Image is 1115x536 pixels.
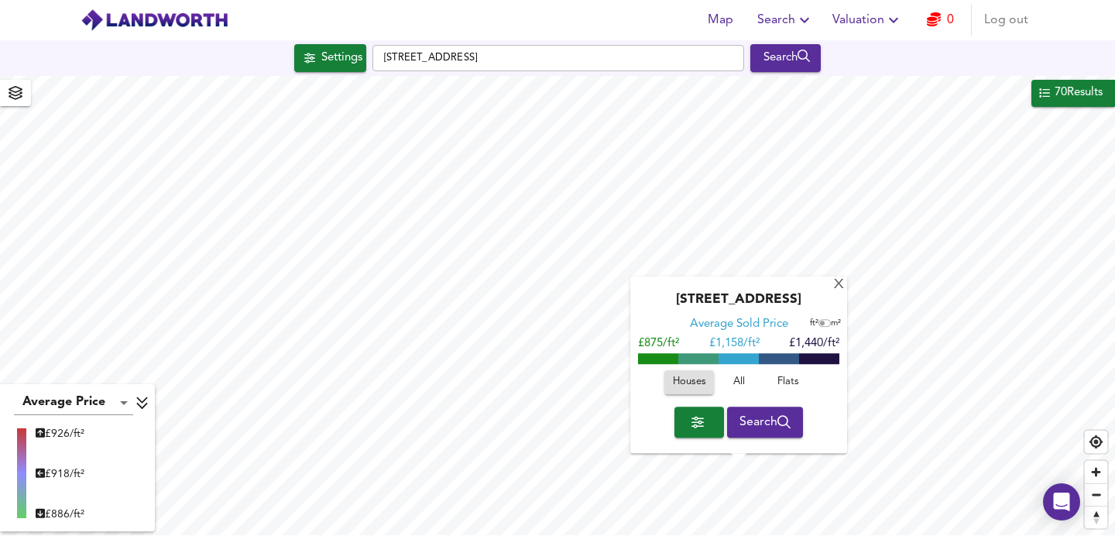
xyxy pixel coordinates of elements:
[727,407,804,438] button: Search
[750,44,821,72] div: Run Your Search
[978,5,1034,36] button: Log out
[1085,484,1107,506] span: Zoom out
[709,338,760,350] span: £ 1,158/ft²
[789,338,839,350] span: £1,440/ft²
[767,374,809,392] span: Flats
[294,44,366,72] button: Settings
[1085,431,1107,453] button: Find my location
[664,371,714,395] button: Houses
[702,9,739,31] span: Map
[695,5,745,36] button: Map
[915,5,965,36] button: 0
[81,9,228,32] img: logo
[36,466,84,482] div: £ 918/ft²
[754,48,817,68] div: Search
[927,9,954,31] a: 0
[826,5,909,36] button: Valuation
[714,371,763,395] button: All
[1031,80,1115,106] button: 70Results
[831,320,841,328] span: m²
[36,426,84,442] div: £ 926/ft²
[739,411,791,433] span: Search
[810,320,818,328] span: ft²
[638,338,679,350] span: £875/ft²
[672,374,706,392] span: Houses
[1085,461,1107,483] button: Zoom in
[690,318,788,333] div: Average Sold Price
[757,9,814,31] span: Search
[763,371,813,395] button: Flats
[1053,83,1104,103] div: 70 Results
[750,44,821,72] button: Search
[832,9,903,31] span: Valuation
[14,390,133,415] div: Average Price
[1043,483,1080,521] div: Open Intercom Messenger
[321,48,362,68] div: Settings
[718,374,760,392] span: All
[1085,483,1107,506] button: Zoom out
[1085,506,1107,528] button: Reset bearing to north
[984,9,1028,31] span: Log out
[832,278,846,293] div: X
[294,44,366,72] div: Click to configure Search Settings
[751,5,820,36] button: Search
[36,507,84,522] div: £ 886/ft²
[638,293,839,318] div: [STREET_ADDRESS]
[372,45,744,71] input: Enter a location...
